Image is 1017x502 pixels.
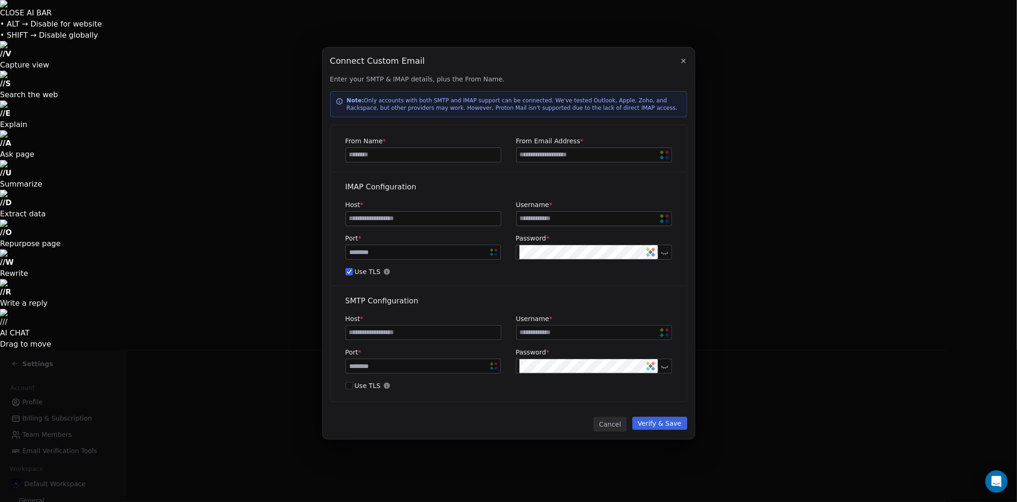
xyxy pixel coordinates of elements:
[346,381,353,390] button: Use TLS
[490,362,498,370] img: Sticky Password
[516,348,671,357] label: Password
[646,361,655,371] img: Sticky Password
[632,417,687,430] button: Verify & Save
[346,381,672,390] span: Use TLS
[593,417,626,432] button: Cancel
[346,348,501,357] label: Port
